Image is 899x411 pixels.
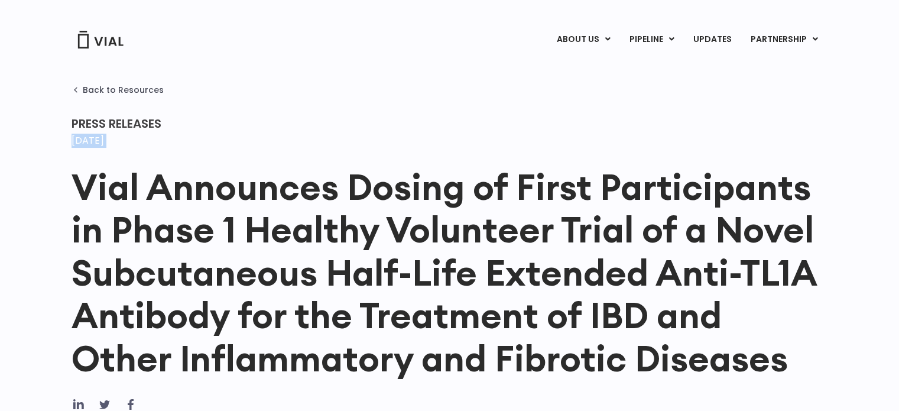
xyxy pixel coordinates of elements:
[72,134,104,147] time: [DATE]
[547,30,619,50] a: ABOUT USMenu Toggle
[77,31,124,48] img: Vial Logo
[72,115,161,132] span: Press Releases
[683,30,740,50] a: UPDATES
[83,85,164,95] span: Back to Resources
[619,30,683,50] a: PIPELINEMenu Toggle
[741,30,827,50] a: PARTNERSHIPMenu Toggle
[72,166,828,380] h1: Vial Announces Dosing of First Participants in Phase 1 Healthy Volunteer Trial of a Novel Subcuta...
[72,85,164,95] a: Back to Resources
